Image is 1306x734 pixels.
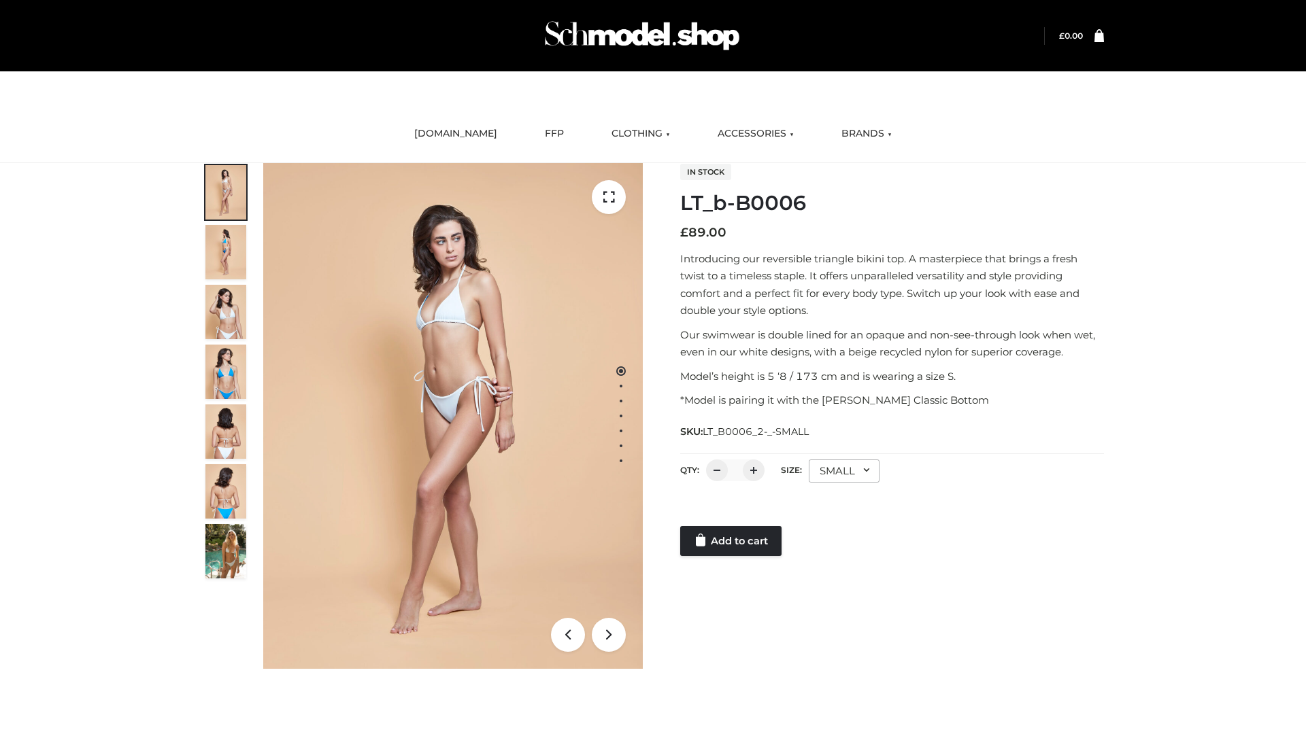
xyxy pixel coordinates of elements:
[703,425,809,438] span: LT_B0006_2-_-SMALL
[781,465,802,475] label: Size:
[540,9,744,63] img: Schmodel Admin 964
[1059,31,1083,41] a: £0.00
[601,119,680,149] a: CLOTHING
[680,191,1104,215] h1: LT_b-B0006
[205,225,246,279] img: ArielClassicBikiniTop_CloudNine_AzureSky_OW114ECO_2-scaled.jpg
[707,119,804,149] a: ACCESSORIES
[809,459,880,483] div: SMALL
[680,368,1104,385] p: Model’s height is 5 ‘8 / 173 cm and is wearing a size S.
[680,465,699,475] label: QTY:
[205,165,246,220] img: ArielClassicBikiniTop_CloudNine_AzureSky_OW114ECO_1-scaled.jpg
[263,163,643,669] img: ArielClassicBikiniTop_CloudNine_AzureSky_OW114ECO_1
[680,225,726,240] bdi: 89.00
[1059,31,1083,41] bdi: 0.00
[680,391,1104,409] p: *Model is pairing it with the [PERSON_NAME] Classic Bottom
[205,345,246,399] img: ArielClassicBikiniTop_CloudNine_AzureSky_OW114ECO_4-scaled.jpg
[831,119,902,149] a: BRANDS
[205,285,246,339] img: ArielClassicBikiniTop_CloudNine_AzureSky_OW114ECO_3-scaled.jpg
[680,164,731,180] span: In stock
[680,526,782,556] a: Add to cart
[205,464,246,519] img: ArielClassicBikiniTop_CloudNine_AzureSky_OW114ECO_8-scaled.jpg
[535,119,574,149] a: FFP
[205,524,246,578] img: Arieltop_CloudNine_AzureSky2.jpg
[205,404,246,459] img: ArielClassicBikiniTop_CloudNine_AzureSky_OW114ECO_7-scaled.jpg
[680,326,1104,361] p: Our swimwear is double lined for an opaque and non-see-through look when wet, even in our white d...
[1059,31,1065,41] span: £
[404,119,507,149] a: [DOMAIN_NAME]
[680,423,810,440] span: SKU:
[680,225,688,240] span: £
[680,250,1104,319] p: Introducing our reversible triangle bikini top. A masterpiece that brings a fresh twist to a time...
